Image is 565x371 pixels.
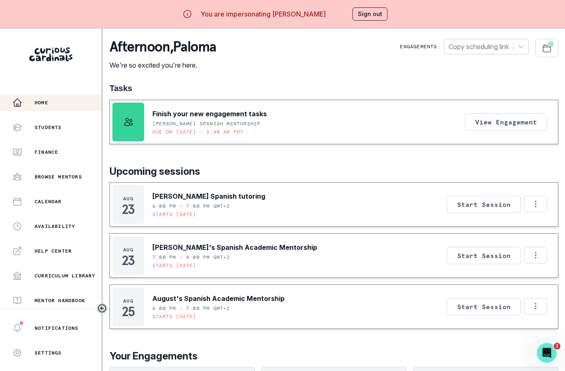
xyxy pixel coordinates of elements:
p: You are impersonating [PERSON_NAME] [201,9,326,19]
p: [PERSON_NAME]'s Spanish Academic Mentorship [152,242,317,252]
p: 7:00 PM - 8:00 PM GMT+2 [152,254,230,261]
p: Upcoming sessions [110,164,558,179]
button: Options [524,298,547,315]
p: We're so excited you're here. [110,60,216,70]
p: Finance [35,149,58,155]
p: Mentor Handbook [35,297,85,304]
button: Toggle sidebar [97,303,107,314]
p: Due on [DATE] • 9:40 AM PDT [152,129,243,135]
span: 2 [554,343,560,350]
p: Calendar [35,198,62,205]
p: 23 [122,256,135,265]
p: Starts [DATE] [152,211,196,218]
p: Browse Mentors [35,174,82,180]
p: Availability [35,223,75,230]
p: Your Engagements [110,349,558,364]
p: Aug [123,195,133,202]
p: 6:00 PM - 7:00 PM GMT+2 [152,305,230,312]
p: Home [35,99,48,106]
p: 25 [122,308,134,316]
button: Start Session [447,196,521,213]
p: Help Center [35,248,72,254]
button: Options [524,247,547,263]
p: Settings [35,350,62,356]
p: [PERSON_NAME] Spanish tutoring [152,191,265,201]
p: 23 [122,205,135,214]
button: Start Session [447,298,521,315]
p: Engagements: [400,43,441,50]
img: Curious Cardinals Logo [29,47,72,61]
button: Sign out [353,7,388,21]
p: afternoon , Paloma [110,39,216,55]
p: Starts [DATE] [152,313,196,320]
p: Finish your new engagement tasks [152,109,267,119]
button: Start Session [447,247,521,264]
button: Options [524,196,547,212]
p: August's Spanish Academic Mentorship [152,294,285,303]
p: Curriculum Library [35,272,96,279]
p: Students [35,124,62,131]
p: Notifications [35,325,79,331]
h1: Tasks [110,83,558,93]
p: Aug [123,247,133,253]
button: Schedule Sessions [535,39,558,57]
p: Aug [123,298,133,304]
p: Starts [DATE] [152,262,196,269]
button: View Engagement [465,113,547,131]
p: [PERSON_NAME] Spanish Mentorship [152,120,260,127]
iframe: Intercom live chat [537,343,557,363]
p: 6:00 PM - 7:00 PM GMT+2 [152,203,230,209]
